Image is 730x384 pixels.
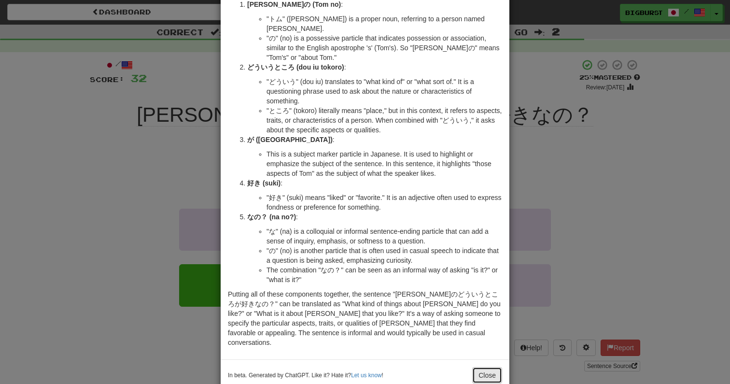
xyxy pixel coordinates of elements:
[267,106,502,135] li: "ところ" (tokoro) literally means "place," but in this context, it refers to aspects, traits, or cha...
[267,14,502,33] li: "トム" ([PERSON_NAME]) is a proper noun, referring to a person named [PERSON_NAME].
[267,77,502,106] li: "どういう" (dou iu) translates to "what kind of" or "what sort of." It is a questioning phrase used t...
[228,289,502,347] p: Putting all of these components together, the sentence "[PERSON_NAME]のどういうところが好きなの？" can be trans...
[247,178,502,188] p: :
[267,265,502,284] li: The combination "なの？" can be seen as an informal way of asking "is it?" or "what is it?"
[267,193,502,212] li: "好き" (suki) means "liked" or "favorite." It is an adjective often used to express fondness or pre...
[247,213,296,221] strong: なの？ (na no?)
[247,62,502,72] p: :
[247,179,281,187] strong: 好き (suki)
[267,33,502,62] li: "の" (no) is a possessive particle that indicates possession or association, similar to the Englis...
[247,63,344,71] strong: どういうところ (dou iu tokoro)
[247,0,341,8] strong: [PERSON_NAME]の (Tom no)
[267,246,502,265] li: "の" (no) is another particle that is often used in casual speech to indicate that a question is b...
[228,371,383,380] small: In beta. Generated by ChatGPT. Like it? Hate it? !
[351,372,381,379] a: Let us know
[247,136,333,143] strong: が ([GEOGRAPHIC_DATA])
[247,135,502,144] p: :
[247,212,502,222] p: :
[472,367,502,384] button: Close
[267,149,502,178] li: This is a subject marker particle in Japanese. It is used to highlight or emphasize the subject o...
[267,227,502,246] li: "な" (na) is a colloquial or informal sentence-ending particle that can add a sense of inquiry, em...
